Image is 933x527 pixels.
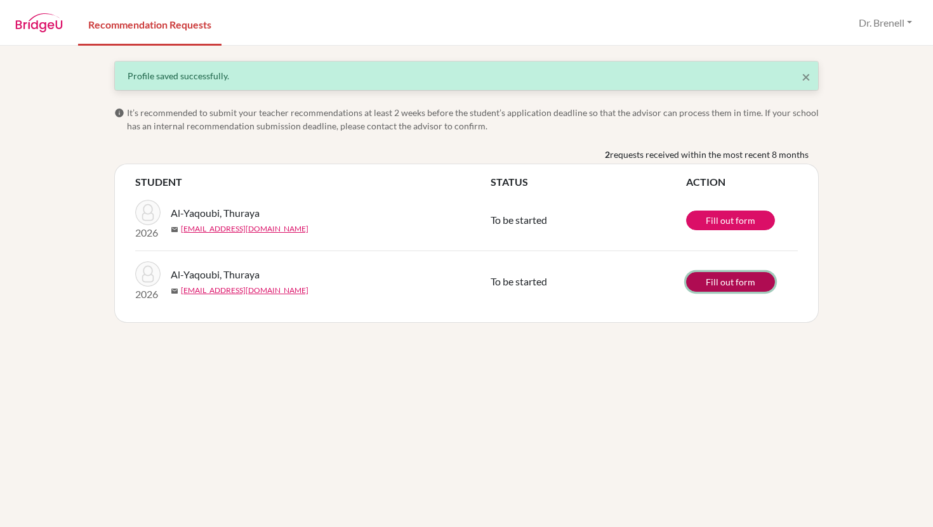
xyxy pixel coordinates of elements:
span: To be started [491,275,547,287]
span: To be started [491,214,547,226]
img: BridgeU logo [15,13,63,32]
span: It’s recommended to submit your teacher recommendations at least 2 weeks before the student’s app... [127,106,819,133]
a: Recommendation Requests [78,2,222,46]
a: Fill out form [686,272,775,292]
a: [EMAIL_ADDRESS][DOMAIN_NAME] [181,223,308,235]
a: [EMAIL_ADDRESS][DOMAIN_NAME] [181,285,308,296]
img: Al-Yaqoubi, Thuraya [135,261,161,287]
th: STATUS [491,174,686,190]
img: Al-Yaqoubi, Thuraya [135,200,161,225]
p: 2026 [135,225,161,240]
b: 2 [605,148,610,161]
span: mail [171,287,178,295]
span: requests received within the most recent 8 months [610,148,809,161]
button: Dr. Brenell [853,11,918,35]
div: Profile saved successfully. [128,69,805,82]
th: STUDENT [135,174,491,190]
span: info [114,108,124,118]
p: 2026 [135,287,161,302]
span: × [802,67,811,86]
button: Close [802,69,811,84]
span: Al-Yaqoubi, Thuraya [171,205,260,221]
span: Al-Yaqoubi, Thuraya [171,267,260,282]
th: ACTION [686,174,798,190]
a: Fill out form [686,211,775,230]
span: mail [171,226,178,233]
